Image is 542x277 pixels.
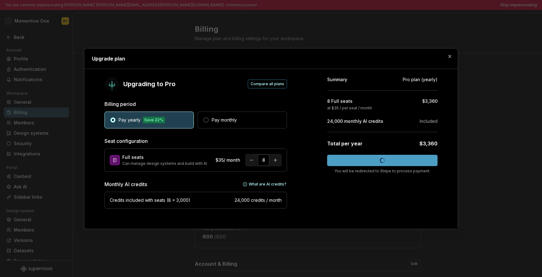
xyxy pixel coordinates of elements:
[123,80,176,88] p: Upgrading to Pro
[403,76,438,83] p: Pro plan (yearly)
[104,180,147,188] p: Monthly AI credits
[327,98,353,104] p: 8 Full seats
[198,112,287,128] button: Pay monthly
[119,117,141,123] p: Pay yearly
[122,154,213,160] p: Full seats
[104,100,287,108] p: Billing period
[251,81,284,86] span: Compare all plans
[422,98,438,104] p: $3,360
[419,140,438,147] p: $3,360
[104,112,194,128] button: Pay yearlySave 22%
[110,197,190,203] p: Credits included with seats (8 x 3,000)
[92,55,450,62] h2: Upgrade plan
[235,197,282,203] p: 24,000 credits / month
[104,137,287,145] p: Seat configuration
[122,161,213,166] p: Can manage design systems and build with AI
[420,118,438,124] p: Included
[215,157,240,163] p: $35 / month
[212,117,237,123] p: Pay monthly
[249,182,286,187] p: What are AI credits?
[327,76,347,83] p: Summary
[248,80,287,88] button: Compare all plans
[143,117,165,123] div: Save 22%
[327,169,438,174] p: You will be redirected to Stripe to process payment.
[327,106,372,111] p: at $35 / per seat / month
[327,118,383,124] p: 24,000 monthly AI credits
[258,154,269,166] div: 8
[327,140,363,147] p: Total per year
